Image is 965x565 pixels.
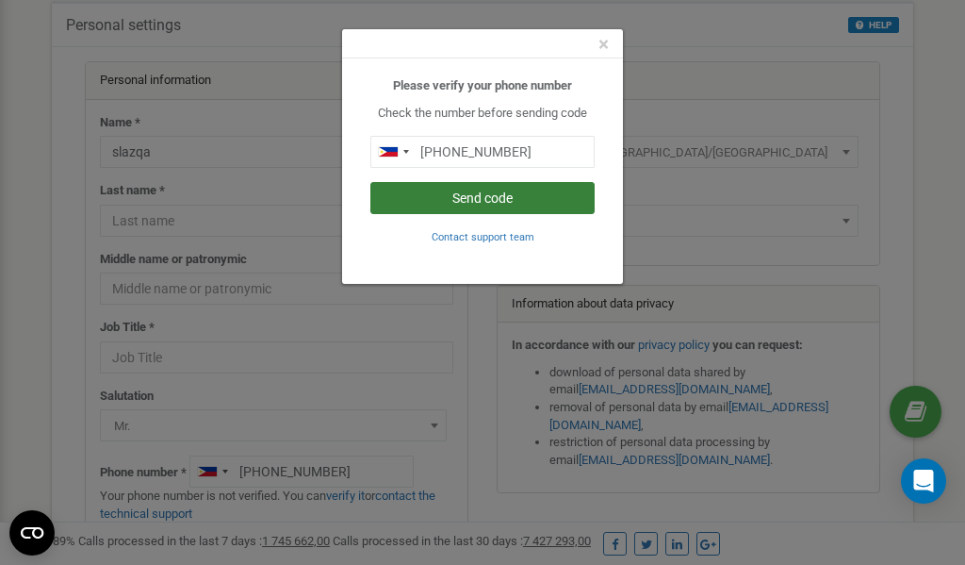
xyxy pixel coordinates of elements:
button: Open CMP widget [9,510,55,556]
button: Close [598,35,609,55]
p: Check the number before sending code [370,105,595,123]
div: Telephone country code [371,137,415,167]
span: × [598,33,609,56]
small: Contact support team [432,231,534,243]
input: 0905 123 4567 [370,136,595,168]
div: Open Intercom Messenger [901,458,946,504]
button: Send code [370,182,595,214]
a: Contact support team [432,229,534,243]
b: Please verify your phone number [393,78,572,92]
